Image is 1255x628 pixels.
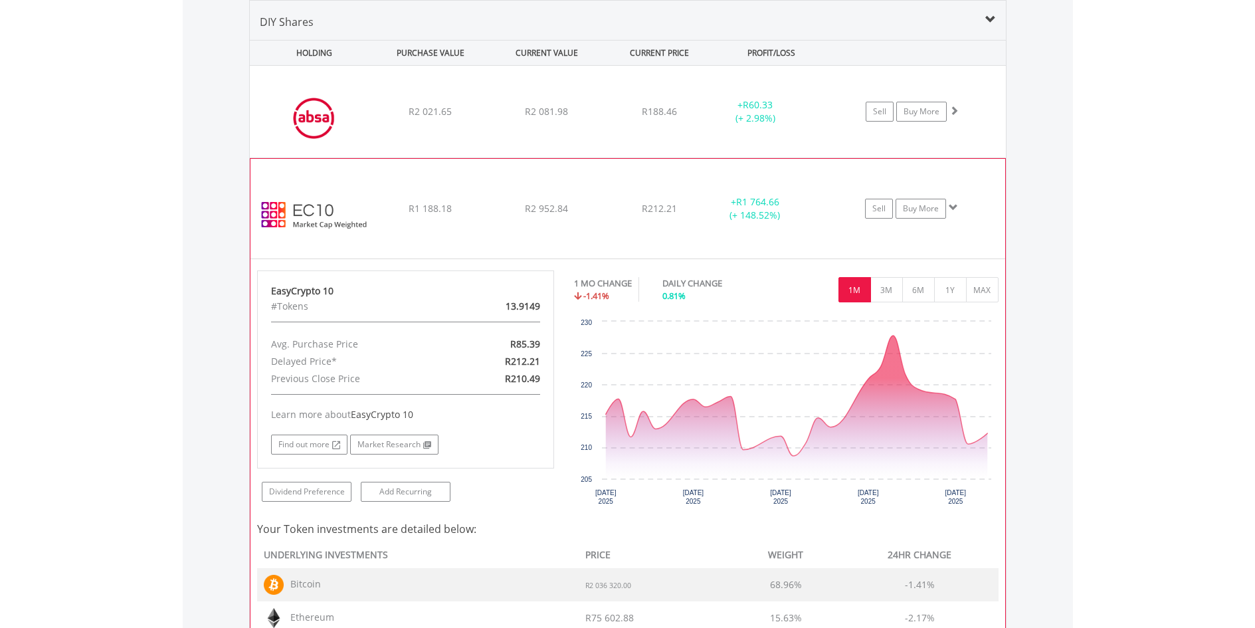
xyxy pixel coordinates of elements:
span: Ethereum [284,611,334,623]
td: 68.96% [730,568,841,601]
span: R2 021.65 [409,105,452,118]
text: 215 [581,413,592,420]
div: PROFIT/LOSS [715,41,828,65]
text: 230 [581,319,592,326]
text: [DATE] 2025 [595,489,617,505]
th: PRICE [579,544,731,568]
div: + (+ 2.98%) [706,98,806,125]
th: UNDERLYING INVESTMENTS [257,544,579,568]
th: 24HR CHANGE [841,544,998,568]
img: TOKEN.BTC.png [264,575,284,595]
div: 13.9149 [454,298,550,315]
div: CURRENT PRICE [606,41,712,65]
text: 225 [581,350,592,358]
div: DAILY CHANGE [662,277,769,290]
span: -1.41% [583,290,609,302]
span: DIY Shares [260,15,314,29]
span: R1 764.66 [736,195,779,208]
div: Previous Close Price [261,370,454,387]
span: R2 952.84 [525,202,568,215]
text: [DATE] 2025 [945,489,967,505]
text: [DATE] 2025 [683,489,704,505]
span: R75 602.88 [585,611,634,624]
span: R2 081.98 [525,105,568,118]
text: 220 [581,381,592,389]
button: 3M [870,277,903,302]
span: 0.81% [662,290,686,302]
div: EasyCrypto 10 [271,284,541,298]
span: R188.46 [642,105,677,118]
button: 1M [838,277,871,302]
button: 6M [902,277,935,302]
svg: Interactive chart [574,315,998,514]
div: HOLDING [250,41,371,65]
span: R212.21 [505,355,540,367]
span: Bitcoin [284,577,321,590]
a: Sell [865,199,893,219]
img: EQU.ZA.ABG.png [256,82,371,154]
button: MAX [966,277,999,302]
img: EC10.EC.EC10.png [257,175,371,255]
td: -1.41% [841,568,998,601]
span: R2 036 320.00 [585,581,631,590]
div: Chart. Highcharts interactive chart. [574,315,999,514]
a: Dividend Preference [262,482,351,502]
a: Market Research [350,435,438,455]
text: [DATE] 2025 [858,489,879,505]
a: Buy More [896,199,946,219]
span: R1 188.18 [409,202,452,215]
div: + (+ 148.52%) [705,195,805,222]
a: Sell [866,102,894,122]
th: WEIGHT [730,544,841,568]
a: Add Recurring [361,482,450,502]
div: #Tokens [261,298,454,315]
div: Avg. Purchase Price [261,336,454,353]
text: 205 [581,476,592,483]
span: R85.39 [510,338,540,350]
div: Delayed Price* [261,353,454,370]
a: Find out more [271,435,347,455]
div: PURCHASE VALUE [374,41,488,65]
div: 1 MO CHANGE [574,277,632,290]
div: CURRENT VALUE [490,41,604,65]
span: R60.33 [743,98,773,111]
text: [DATE] 2025 [770,489,791,505]
img: TOKEN.ETH.png [264,608,284,628]
button: 1Y [934,277,967,302]
text: 210 [581,444,592,451]
span: R212.21 [642,202,677,215]
span: EasyCrypto 10 [351,408,413,421]
div: Learn more about [271,408,541,421]
a: Buy More [896,102,947,122]
span: R210.49 [505,372,540,385]
h4: Your Token investments are detailed below: [257,521,999,537]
